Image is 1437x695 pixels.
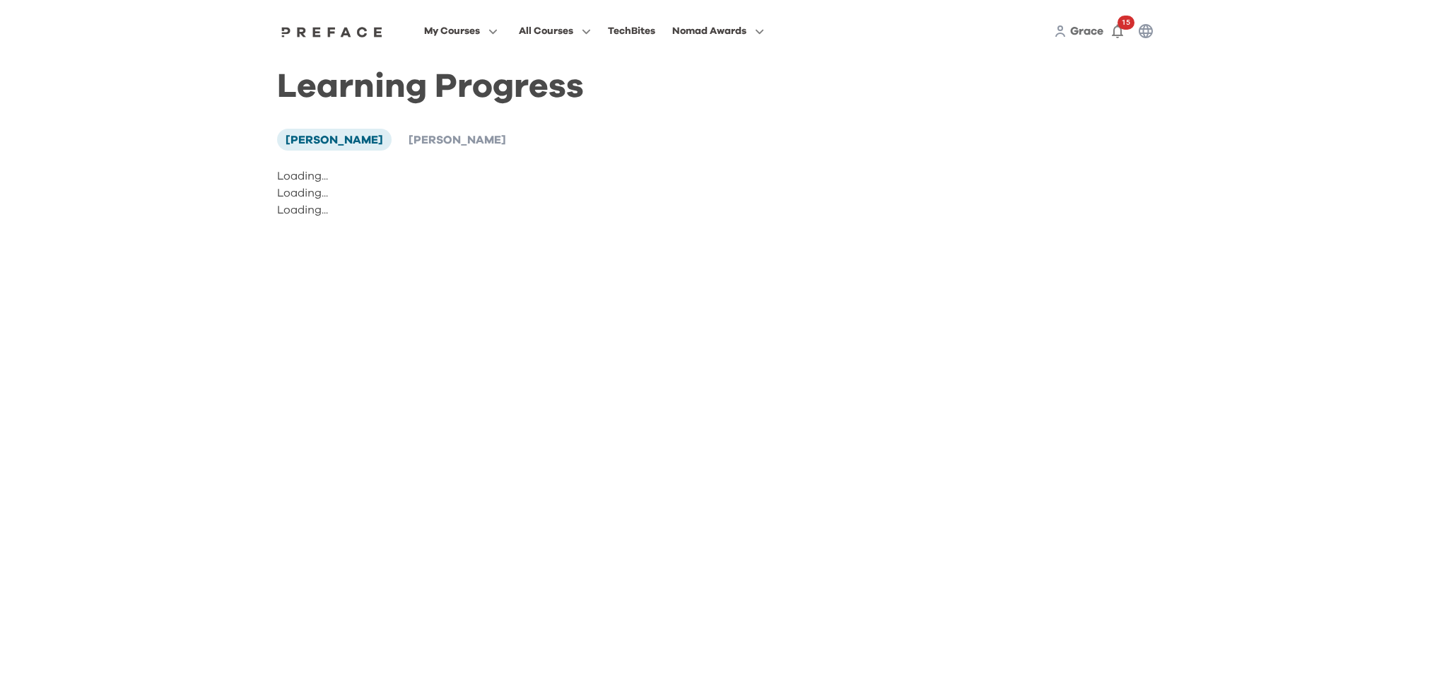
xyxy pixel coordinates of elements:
p: Loading... [277,202,852,218]
span: Nomad Awards [672,23,746,40]
button: My Courses [420,22,502,40]
button: All Courses [515,22,595,40]
span: All Courses [519,23,573,40]
img: Preface Logo [278,26,387,37]
div: TechBites [608,23,655,40]
span: My Courses [424,23,480,40]
a: Grace [1070,23,1103,40]
span: 15 [1118,16,1134,30]
button: Nomad Awards [668,22,768,40]
h1: Learning Progress [277,79,852,95]
button: 15 [1103,17,1132,45]
span: [PERSON_NAME] [409,134,506,146]
span: [PERSON_NAME] [286,134,383,146]
p: Loading... [277,168,852,185]
span: Grace [1070,25,1103,37]
a: Preface Logo [278,25,387,37]
p: Loading... [277,185,852,202]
